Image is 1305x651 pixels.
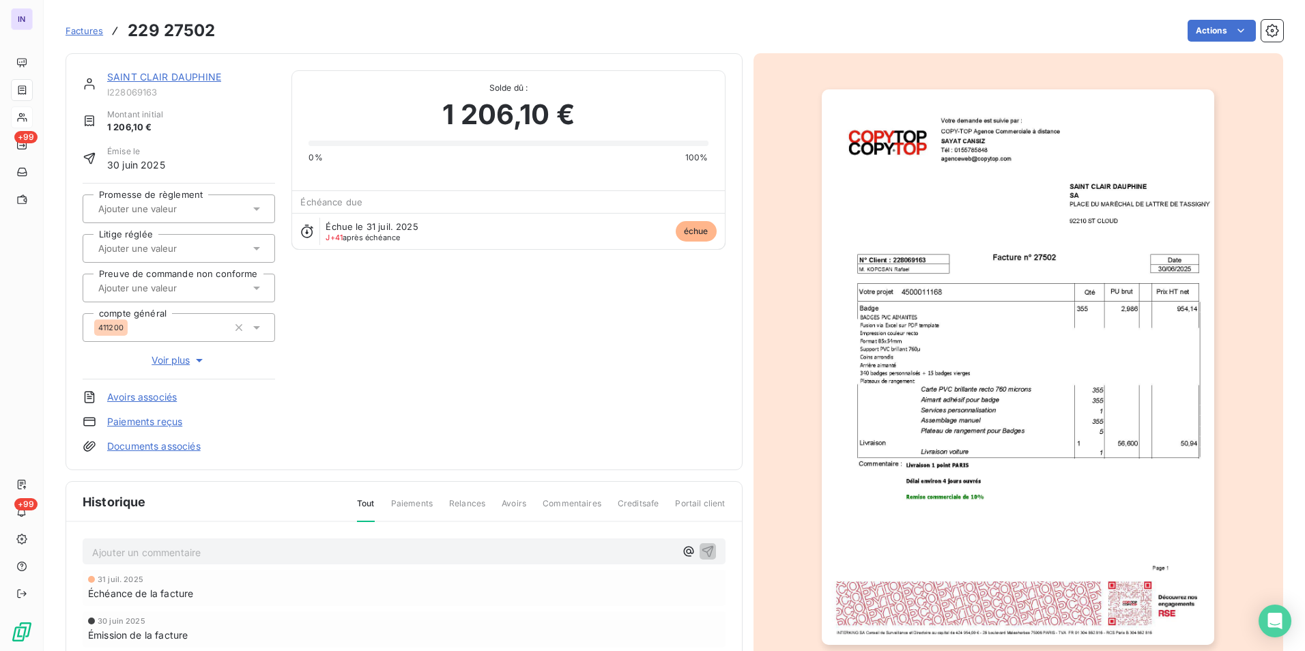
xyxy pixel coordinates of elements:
[88,628,188,642] span: Émission de la facture
[449,497,485,521] span: Relances
[675,497,725,521] span: Portail client
[107,71,221,83] a: SAINT CLAIR DAUPHINE
[107,87,275,98] span: I228069163
[309,151,322,164] span: 0%
[442,94,575,135] span: 1 206,10 €
[300,197,362,207] span: Échéance due
[309,82,708,94] span: Solde dû :
[97,203,234,215] input: Ajouter une valeur
[66,25,103,36] span: Factures
[14,498,38,510] span: +99
[107,390,177,404] a: Avoirs associés
[152,353,206,367] span: Voir plus
[14,131,38,143] span: +99
[107,145,165,158] span: Émise le
[66,24,103,38] a: Factures
[98,323,124,332] span: 411200
[98,617,145,625] span: 30 juin 2025
[326,221,418,232] span: Échue le 31 juil. 2025
[11,621,33,643] img: Logo LeanPay
[618,497,659,521] span: Creditsafe
[107,415,182,429] a: Paiements reçus
[97,282,234,294] input: Ajouter une valeur
[1188,20,1256,42] button: Actions
[107,439,201,453] a: Documents associés
[1259,605,1291,637] div: Open Intercom Messenger
[326,233,343,242] span: J+41
[107,108,163,121] span: Montant initial
[83,493,146,511] span: Historique
[128,18,215,43] h3: 229 27502
[357,497,375,522] span: Tout
[391,497,433,521] span: Paiements
[11,8,33,30] div: IN
[822,89,1214,645] img: invoice_thumbnail
[543,497,601,521] span: Commentaires
[98,575,143,583] span: 31 juil. 2025
[676,221,717,242] span: échue
[107,121,163,134] span: 1 206,10 €
[97,242,234,255] input: Ajouter une valeur
[326,233,400,242] span: après échéance
[88,586,193,601] span: Échéance de la facture
[502,497,526,521] span: Avoirs
[83,353,275,368] button: Voir plus
[107,158,165,172] span: 30 juin 2025
[685,151,708,164] span: 100%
